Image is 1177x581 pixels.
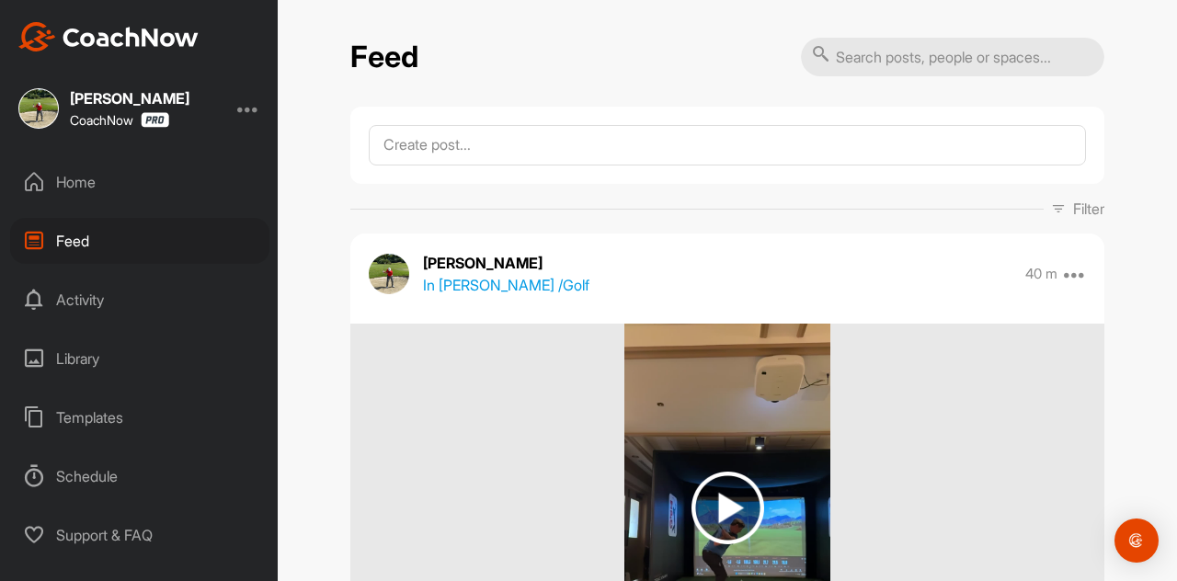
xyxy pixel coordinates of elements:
img: CoachNow Pro [141,112,169,128]
div: Open Intercom Messenger [1114,518,1159,563]
div: Feed [10,218,269,264]
img: play [691,472,764,544]
p: Filter [1073,198,1104,220]
div: [PERSON_NAME] [70,91,189,106]
h2: Feed [350,40,418,75]
p: In [PERSON_NAME] / Golf [423,274,589,296]
img: square_7ea205e3087f438d2b8fefce67ae4d17.jpg [18,88,59,129]
p: [PERSON_NAME] [423,252,589,274]
div: CoachNow [70,112,169,128]
div: Templates [10,394,269,440]
img: avatar [369,254,409,294]
p: 40 m [1025,265,1057,283]
div: Activity [10,277,269,323]
div: Support & FAQ [10,512,269,558]
div: Home [10,159,269,205]
div: Schedule [10,453,269,499]
div: Library [10,336,269,382]
input: Search posts, people or spaces... [801,38,1104,76]
img: CoachNow [18,22,199,51]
